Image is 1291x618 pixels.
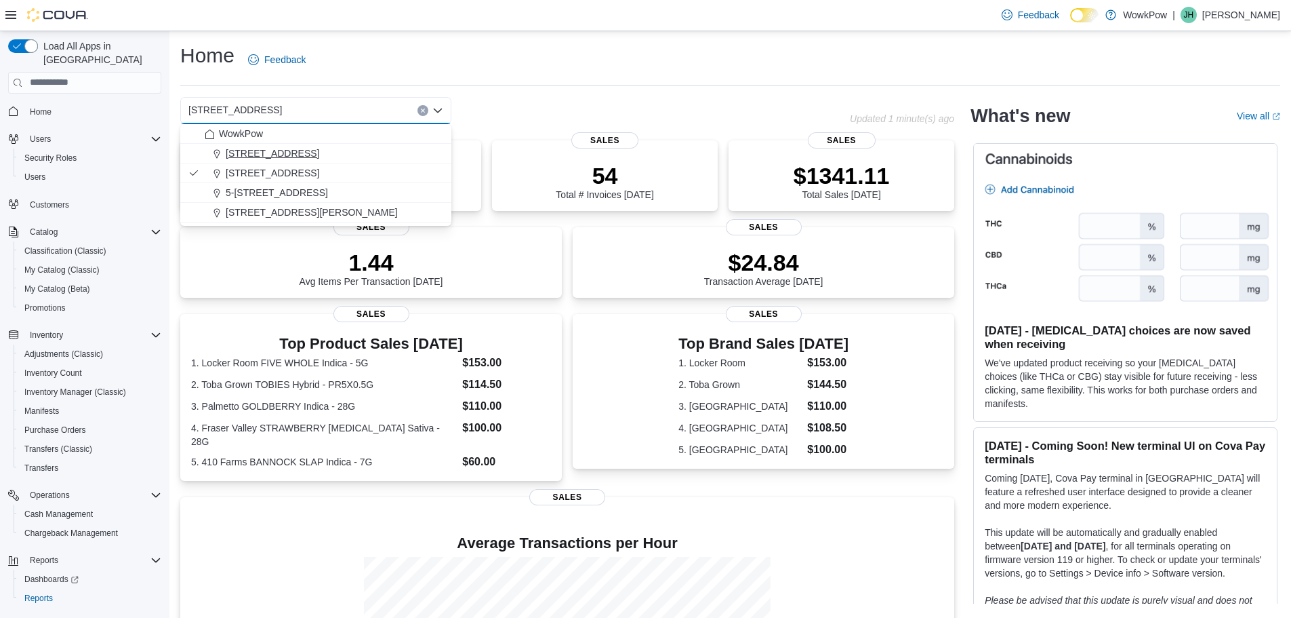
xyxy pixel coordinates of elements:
button: Promotions [14,298,167,317]
span: Home [30,107,52,117]
dd: $100.00 [462,420,551,436]
button: Reports [24,552,64,568]
dd: $153.00 [462,355,551,371]
span: JH [1184,7,1194,23]
button: Transfers [14,459,167,478]
div: Avg Items Per Transaction [DATE] [300,249,443,287]
dd: $100.00 [807,442,848,458]
svg: External link [1272,113,1280,121]
h3: Top Product Sales [DATE] [191,336,551,352]
button: [STREET_ADDRESS][PERSON_NAME] [180,203,451,223]
button: WowkPow [180,124,451,144]
button: Catalog [3,223,167,242]
span: Chargeback Management [19,525,161,541]
span: Reports [24,552,161,568]
a: Customers [24,197,75,213]
span: Cash Management [24,509,93,520]
span: Security Roles [24,153,77,163]
img: Cova [27,8,88,22]
button: Manifests [14,402,167,421]
span: WowkPow [219,127,263,140]
div: Total # Invoices [DATE] [556,162,653,200]
span: Inventory Manager (Classic) [19,384,161,400]
dt: 2. Toba Grown TOBIES Hybrid - PR5X0.5G [191,378,457,391]
span: Classification (Classic) [19,243,161,259]
a: Classification (Classic) [19,243,112,259]
a: Reports [19,590,58,606]
span: Catalog [24,224,161,240]
span: My Catalog (Classic) [24,265,100,275]
p: We've updated product receiving so your [MEDICAL_DATA] choices (like THCa or CBG) stay visible fo... [985,356,1266,410]
p: | [1172,7,1175,23]
dd: $110.00 [807,398,848,414]
button: Chargeback Management [14,524,167,543]
span: Promotions [19,300,161,316]
a: Chargeback Management [19,525,123,541]
a: Home [24,104,57,120]
span: Users [24,172,45,182]
span: Dark Mode [1070,22,1071,23]
a: Feedback [243,46,311,73]
button: Catalog [24,224,63,240]
button: Classification (Classic) [14,242,167,260]
div: Jenny Hart [1181,7,1197,23]
span: Sales [333,219,409,235]
p: WowkPow [1123,7,1167,23]
span: Inventory Count [24,368,82,379]
span: Transfers [24,463,58,474]
h2: What's new [970,105,1070,127]
span: My Catalog (Beta) [24,284,90,294]
dd: $114.50 [462,376,551,393]
button: Security Roles [14,149,167,168]
dt: 1. Locker Room [678,356,802,370]
span: Users [19,169,161,185]
a: Inventory Count [19,365,87,381]
dt: 3. Palmetto GOLDBERRY Indica - 28G [191,400,457,413]
span: Transfers [19,460,161,476]
dd: $108.50 [807,420,848,436]
span: Sales [808,132,876,149]
a: Adjustments (Classic) [19,346,108,362]
dt: 4. Fraser Valley STRAWBERRY [MEDICAL_DATA] Sativa - 28G [191,421,457,448]
div: Transaction Average [DATE] [704,249,823,287]
a: Dashboards [14,570,167,589]
button: Close list of options [432,105,443,116]
strong: [DATE] and [DATE] [1021,541,1105,552]
dt: 4. [GEOGRAPHIC_DATA] [678,421,802,435]
button: Reports [3,551,167,570]
span: Sales [726,219,802,235]
span: My Catalog (Beta) [19,281,161,297]
span: Classification (Classic) [24,246,106,256]
button: Transfers (Classic) [14,440,167,459]
a: Manifests [19,403,64,419]
span: [STREET_ADDRESS] [226,166,319,180]
span: Adjustments (Classic) [19,346,161,362]
span: Manifests [24,406,59,417]
span: Inventory Count [19,365,161,381]
dd: $144.50 [807,376,848,393]
dt: 2. Toba Grown [678,378,802,391]
button: Operations [24,487,75,503]
span: Adjustments (Classic) [24,349,103,360]
p: Updated 1 minute(s) ago [850,113,954,124]
button: [STREET_ADDRESS] [180,163,451,183]
button: Adjustments (Classic) [14,345,167,364]
h3: [DATE] - [MEDICAL_DATA] choices are now saved when receiving [985,324,1266,351]
a: Dashboards [19,571,84,587]
span: Users [24,131,161,147]
span: Sales [333,306,409,322]
button: Home [3,102,167,121]
dt: 5. 410 Farms BANNOCK SLAP Indica - 7G [191,455,457,469]
h1: Home [180,42,234,69]
span: Cash Management [19,506,161,522]
span: [STREET_ADDRESS][PERSON_NAME] [226,206,398,219]
span: Sales [726,306,802,322]
span: Dashboards [19,571,161,587]
a: Security Roles [19,150,82,166]
h4: Average Transactions per Hour [191,535,943,552]
p: 54 [556,162,653,189]
a: Users [19,169,51,185]
span: Home [24,103,161,120]
h3: [DATE] - Coming Soon! New terminal UI on Cova Pay terminals [985,439,1266,466]
dt: 1. Locker Room FIVE WHOLE Indica - 5G [191,356,457,370]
